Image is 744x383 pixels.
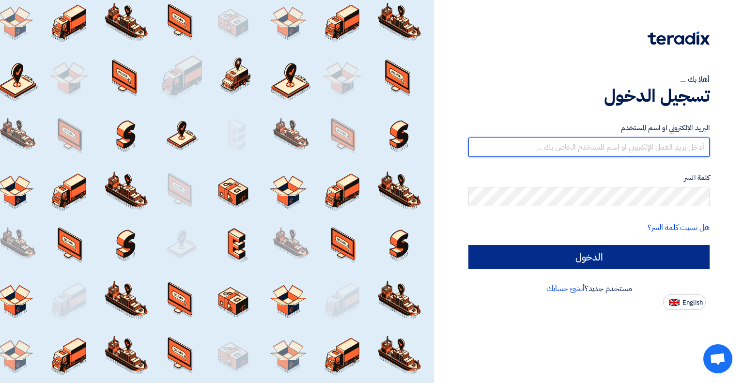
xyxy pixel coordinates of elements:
input: الدخول [468,245,710,269]
button: English [663,294,706,310]
a: أنشئ حسابك [546,283,585,294]
label: كلمة السر [468,172,710,184]
span: English [682,299,703,306]
h1: تسجيل الدخول [468,85,710,107]
a: هل نسيت كلمة السر؟ [648,222,710,233]
a: Open chat [703,344,732,373]
img: Teradix logo [648,31,710,45]
label: البريد الإلكتروني او اسم المستخدم [468,123,710,134]
input: أدخل بريد العمل الإلكتروني او اسم المستخدم الخاص بك ... [468,138,710,157]
img: en-US.png [669,299,680,306]
div: مستخدم جديد؟ [468,283,710,294]
div: أهلا بك ... [468,74,710,85]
